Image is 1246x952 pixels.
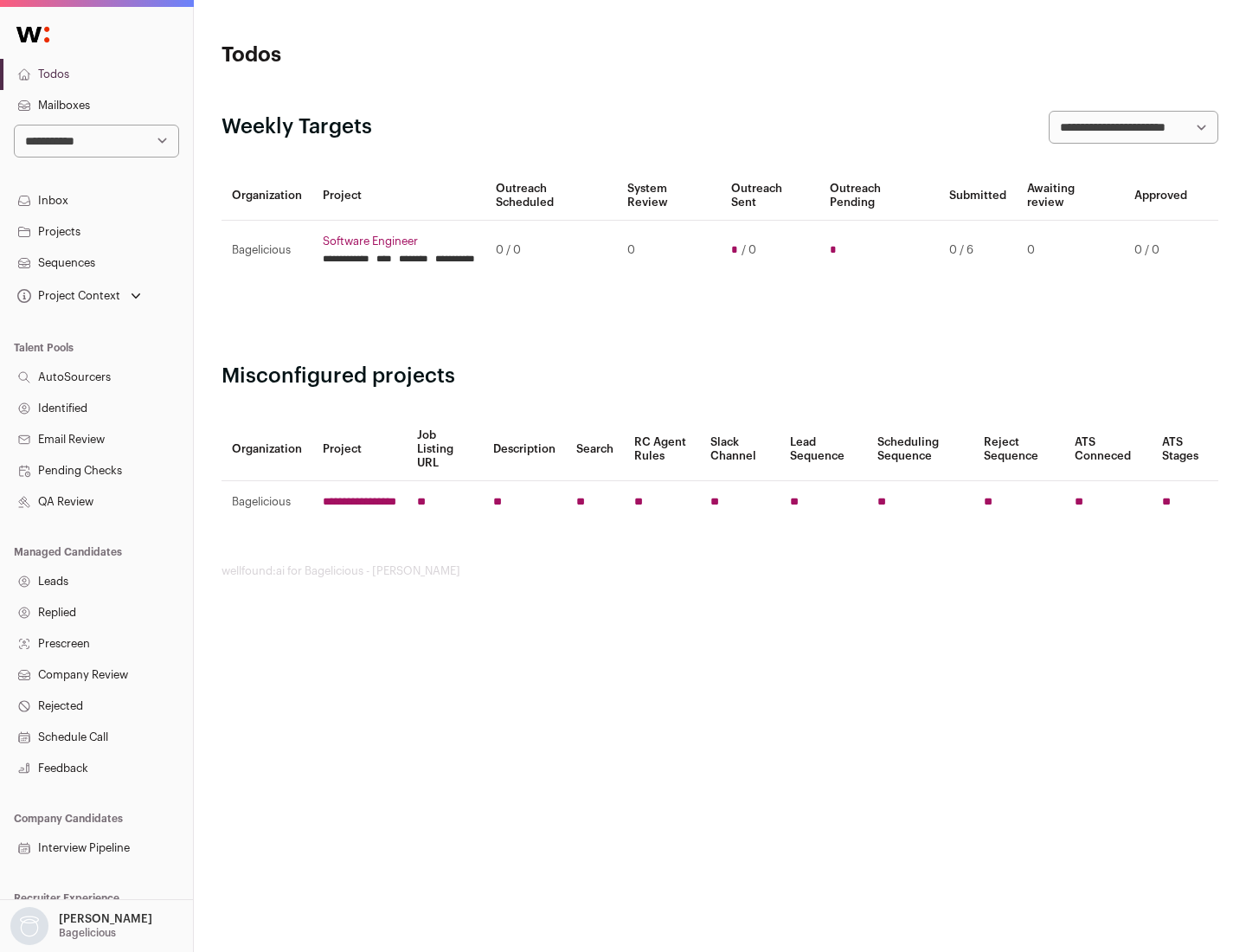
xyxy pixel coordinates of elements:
button: Open dropdown [14,284,145,308]
th: Reject Sequence [973,418,1065,481]
th: RC Agent Rules [624,418,699,481]
th: Submitted [939,171,1017,221]
button: Open dropdown [7,907,156,945]
td: 0 [1017,221,1124,280]
th: Outreach Pending [819,171,938,221]
th: Slack Channel [700,418,780,481]
th: ATS Conneced [1064,418,1151,481]
td: 0 [617,221,720,280]
td: 0 / 0 [485,221,617,280]
th: Organization [222,418,312,481]
th: Lead Sequence [780,418,867,481]
th: ATS Stages [1152,418,1218,481]
p: Bagelicious [59,926,116,940]
th: Organization [222,171,312,221]
th: Project [312,171,485,221]
img: Wellfound [7,17,59,52]
footer: wellfound:ai for Bagelicious - [PERSON_NAME] [222,564,1218,578]
td: Bagelicious [222,481,312,524]
th: Scheduling Sequence [867,418,973,481]
th: Outreach Scheduled [485,171,617,221]
td: Bagelicious [222,221,312,280]
th: Approved [1124,171,1198,221]
th: Description [483,418,566,481]
th: Project [312,418,407,481]
td: 0 / 6 [939,221,1017,280]
p: [PERSON_NAME] [59,912,152,926]
div: Project Context [14,289,120,303]
th: Outreach Sent [721,171,820,221]
th: Search [566,418,624,481]
td: 0 / 0 [1124,221,1198,280]
h2: Weekly Targets [222,113,372,141]
span: / 0 [742,243,756,257]
a: Software Engineer [323,235,475,248]
th: Awaiting review [1017,171,1124,221]
th: Job Listing URL [407,418,483,481]
th: System Review [617,171,720,221]
img: nopic.png [10,907,48,945]
h2: Misconfigured projects [222,363,1218,390]
h1: Todos [222,42,554,69]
